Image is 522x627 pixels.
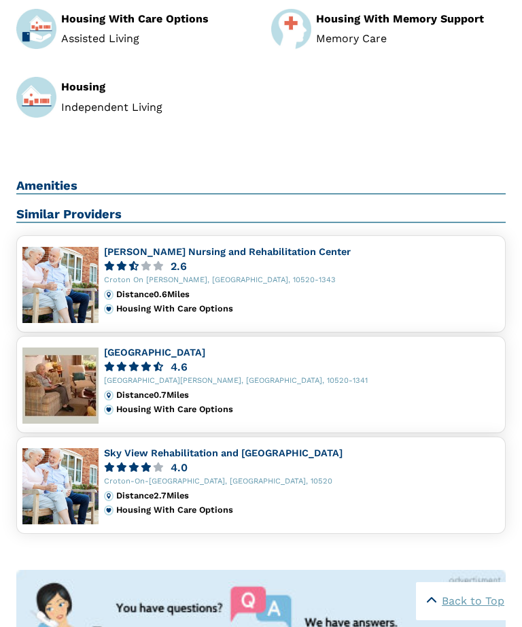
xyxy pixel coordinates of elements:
div: Housing With Care Options [116,405,500,414]
div: Housing With Care Options [116,304,500,313]
img: distance.svg [104,390,114,400]
div: Distance 0.7 Miles [116,390,500,400]
img: primary.svg [104,505,114,515]
div: 4.0 [171,462,188,473]
div: [GEOGRAPHIC_DATA][PERSON_NAME], [GEOGRAPHIC_DATA], 10520-1341 [104,377,500,386]
a: [GEOGRAPHIC_DATA] [104,347,205,358]
div: Croton-On-[GEOGRAPHIC_DATA], [GEOGRAPHIC_DATA], 10520 [104,477,500,486]
div: Croton On [PERSON_NAME], [GEOGRAPHIC_DATA], 10520-1343 [104,276,500,285]
li: Memory Care [316,33,506,44]
div: Housing [61,82,251,92]
span: Back to Top [442,593,504,609]
a: [PERSON_NAME] Nursing and Rehabilitation Center [104,246,351,257]
div: 4.6 [171,362,188,372]
div: 2.6 [171,261,187,271]
div: Distance 2.7 Miles [116,491,500,501]
div: Distance 0.6 Miles [116,290,500,299]
li: Assisted Living [61,33,251,44]
img: primary.svg [104,304,114,313]
div: Housing With Care Options [61,14,251,24]
div: Housing With Memory Support [316,14,506,24]
a: Sky View Rehabilitation and [GEOGRAPHIC_DATA] [104,447,343,458]
h2: Amenities [16,178,506,194]
div: Housing With Care Options [116,505,500,515]
img: primary.svg [104,405,114,414]
a: 4.6 [104,362,500,372]
img: distance.svg [104,491,114,501]
a: 4.0 [104,462,500,473]
a: 2.6 [104,261,500,271]
img: distance.svg [104,290,114,299]
h2: Similar Providers [16,207,506,223]
li: Independent Living [61,102,251,113]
